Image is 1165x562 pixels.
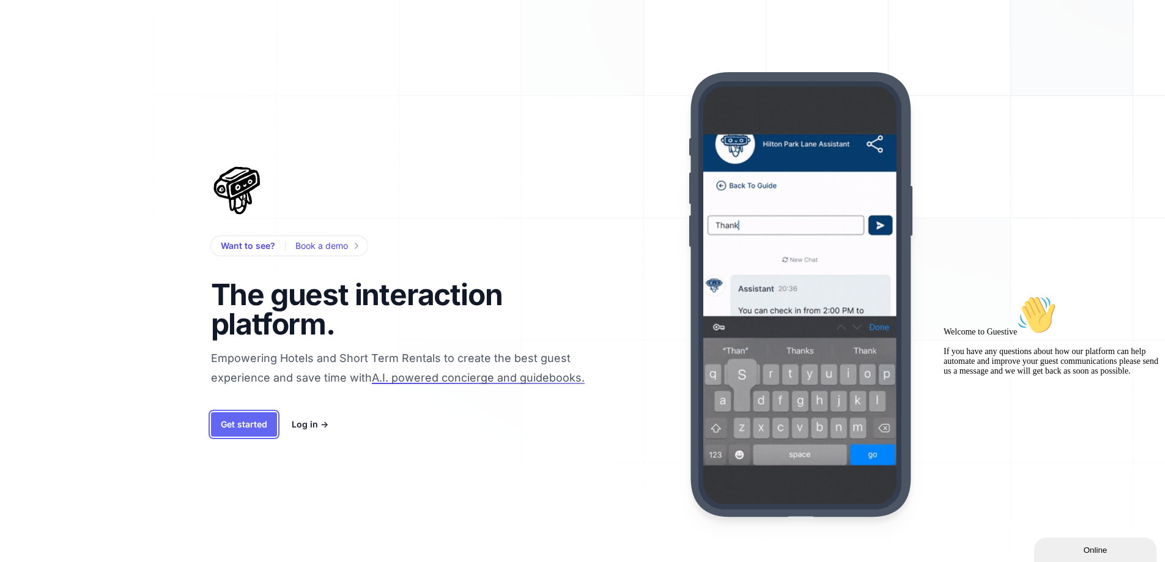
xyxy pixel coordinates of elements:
[939,290,1159,531] iframe: chat widget
[295,238,358,253] a: Book a demo
[372,371,585,384] span: A.I. powered concierge and guidebooks.
[1034,535,1159,562] iframe: chat widget
[211,412,277,437] a: Get started
[78,5,117,44] img: :wave:
[5,37,220,85] span: Welcome to Guestive If you have any questions about how our platform can help automate and improv...
[5,5,225,86] div: Welcome to Guestive👋If you have any questions about how our platform can help automate and improv...
[211,352,622,437] span: Empowering Hotels and Short Term Rentals to create the best guest experience and save time with
[292,417,328,432] a: Log in →
[211,280,524,339] h1: The guest interaction platform.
